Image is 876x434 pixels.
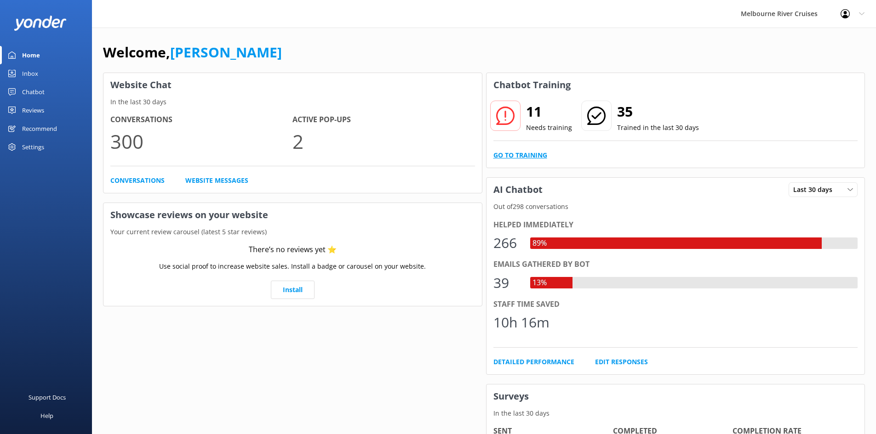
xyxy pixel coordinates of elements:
[493,150,547,160] a: Go to Training
[22,119,57,138] div: Recommend
[793,185,838,195] span: Last 30 days
[110,114,292,126] h4: Conversations
[493,357,574,367] a: Detailed Performance
[526,123,572,133] p: Needs training
[110,126,292,157] p: 300
[103,97,482,107] p: In the last 30 days
[249,244,337,256] div: There’s no reviews yet ⭐
[493,299,858,310] div: Staff time saved
[487,73,578,97] h3: Chatbot Training
[526,101,572,123] h2: 11
[22,64,38,83] div: Inbox
[271,281,315,299] a: Install
[487,408,865,418] p: In the last 30 days
[14,16,67,31] img: yonder-white-logo.png
[292,114,475,126] h4: Active Pop-ups
[159,261,426,271] p: Use social proof to increase website sales. Install a badge or carousel on your website.
[185,175,248,186] a: Website Messages
[530,277,549,289] div: 13%
[493,232,521,254] div: 266
[110,175,165,186] a: Conversations
[22,138,44,156] div: Settings
[493,259,858,271] div: Emails gathered by bot
[493,311,550,333] div: 10h 16m
[292,126,475,157] p: 2
[493,272,521,294] div: 39
[40,406,53,425] div: Help
[487,384,865,408] h3: Surveys
[22,83,45,101] div: Chatbot
[617,101,699,123] h2: 35
[617,123,699,133] p: Trained in the last 30 days
[22,46,40,64] div: Home
[22,101,44,119] div: Reviews
[103,227,482,237] p: Your current review carousel (latest 5 star reviews)
[530,237,549,249] div: 89%
[103,41,282,63] h1: Welcome,
[103,203,482,227] h3: Showcase reviews on your website
[487,178,550,202] h3: AI Chatbot
[493,219,858,231] div: Helped immediately
[595,357,648,367] a: Edit Responses
[170,43,282,62] a: [PERSON_NAME]
[103,73,482,97] h3: Website Chat
[29,388,66,406] div: Support Docs
[487,202,865,212] p: Out of 298 conversations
